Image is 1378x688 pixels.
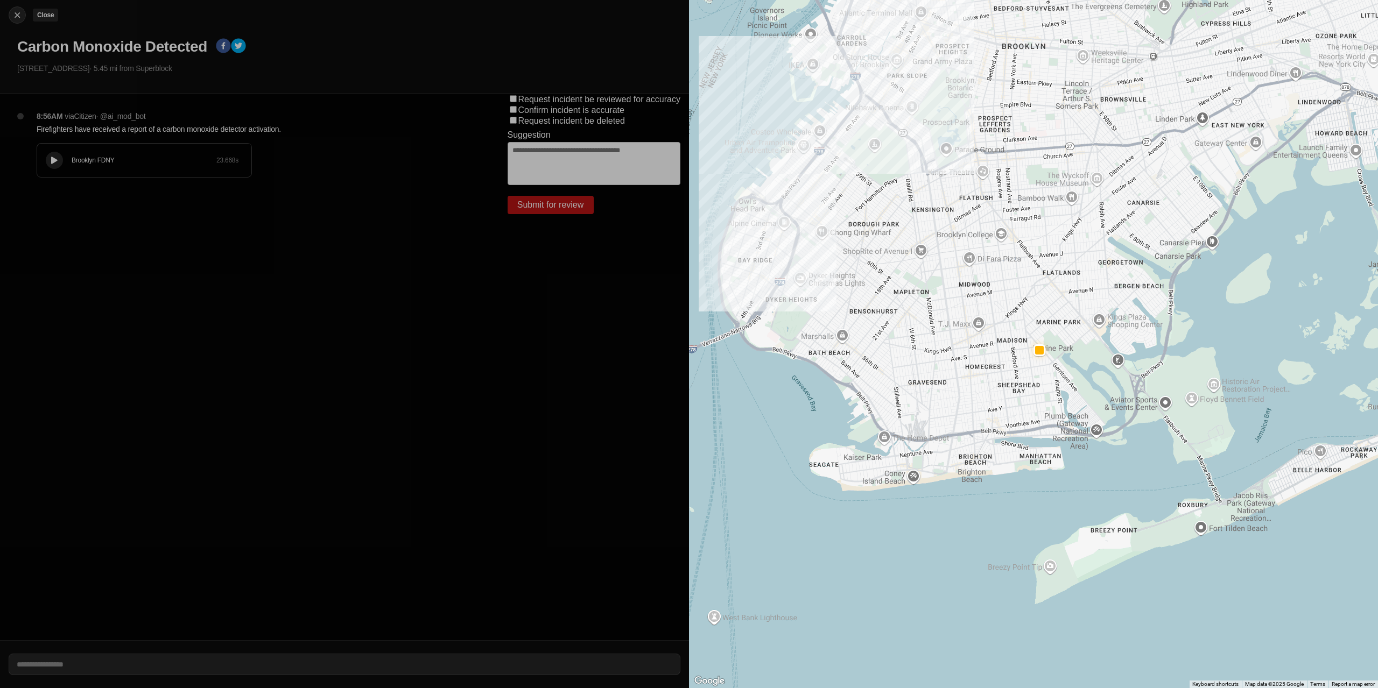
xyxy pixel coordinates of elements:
[518,95,681,104] label: Request incident be reviewed for accuracy
[9,6,26,24] button: cancelClose
[1332,681,1375,687] a: Report a map error
[12,10,23,20] img: cancel
[37,11,54,19] small: Close
[692,674,727,688] a: Open this area in Google Maps (opens a new window)
[17,37,207,56] h1: Carbon Monoxide Detected
[1310,681,1325,687] a: Terms (opens in new tab)
[1192,680,1239,688] button: Keyboard shortcuts
[37,124,465,134] p: Firefighters have received a report of a carbon monoxide detector activation.
[518,116,625,125] label: Request incident be deleted
[508,130,551,140] label: Suggestion
[65,111,145,122] p: via Citizen · @ ai_mod_bot
[692,674,727,688] img: Google
[17,63,680,74] p: [STREET_ADDRESS] · 5.45 mi from Superblock
[216,156,238,165] div: 23.668 s
[216,38,231,55] button: facebook
[37,111,62,122] p: 8:56AM
[231,38,246,55] button: twitter
[518,105,624,115] label: Confirm incident is accurate
[72,156,216,165] div: Brooklyn FDNY
[508,196,594,214] button: Submit for review
[1245,681,1304,687] span: Map data ©2025 Google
